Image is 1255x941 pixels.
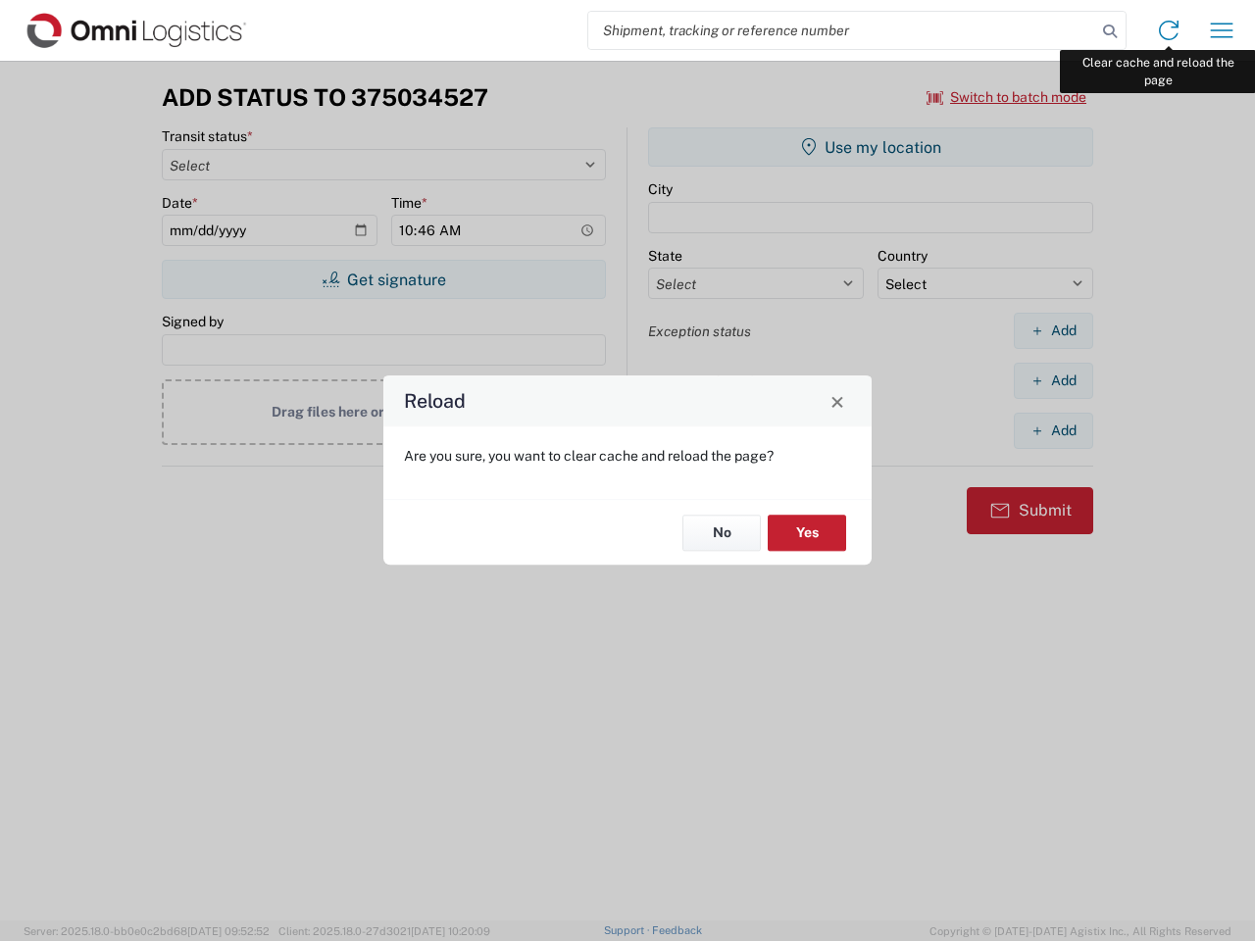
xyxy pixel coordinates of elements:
h4: Reload [404,387,466,416]
button: Close [824,387,851,415]
input: Shipment, tracking or reference number [588,12,1096,49]
button: Yes [768,515,846,551]
p: Are you sure, you want to clear cache and reload the page? [404,447,851,465]
button: No [682,515,761,551]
